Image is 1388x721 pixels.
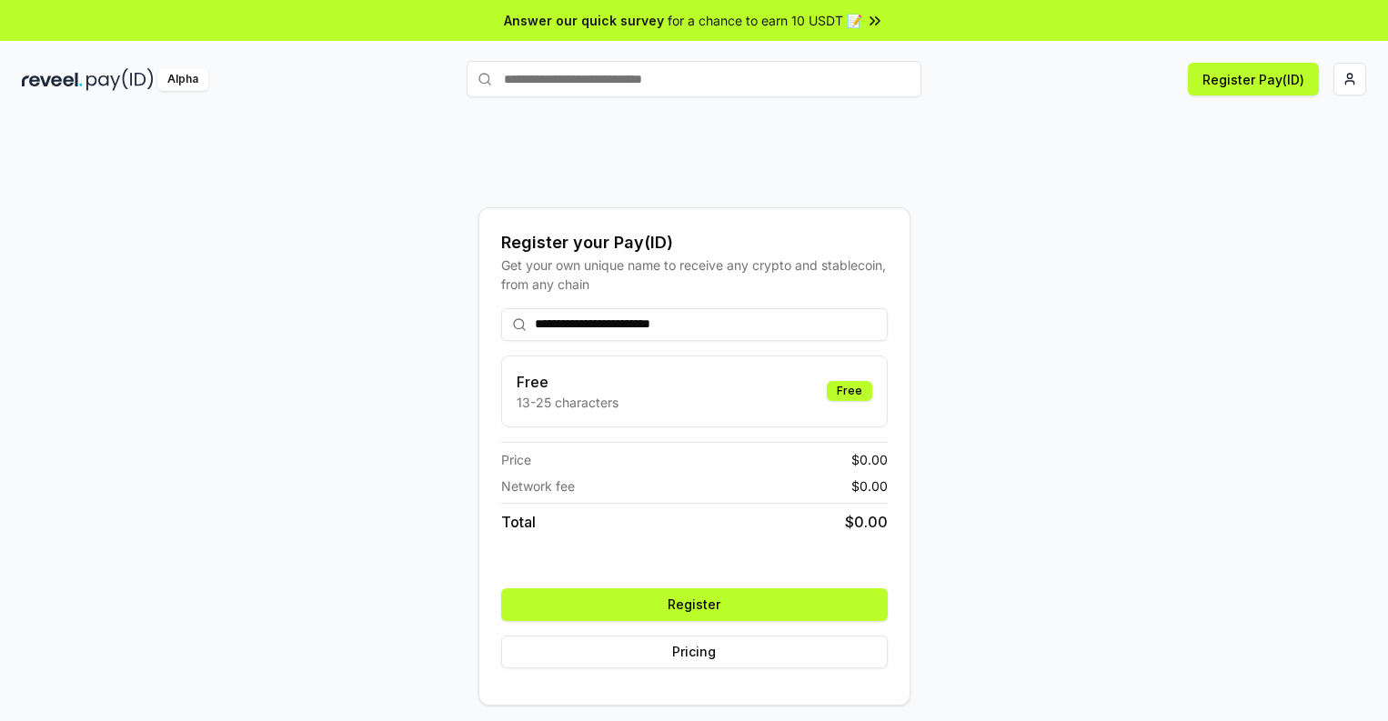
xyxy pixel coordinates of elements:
[157,68,208,91] div: Alpha
[851,476,888,496] span: $ 0.00
[22,68,83,91] img: reveel_dark
[501,255,888,294] div: Get your own unique name to receive any crypto and stablecoin, from any chain
[845,511,888,533] span: $ 0.00
[86,68,154,91] img: pay_id
[501,230,888,255] div: Register your Pay(ID)
[501,511,536,533] span: Total
[827,381,872,401] div: Free
[501,476,575,496] span: Network fee
[1188,63,1319,95] button: Register Pay(ID)
[501,450,531,469] span: Price
[851,450,888,469] span: $ 0.00
[501,636,888,668] button: Pricing
[517,393,619,412] p: 13-25 characters
[668,11,862,30] span: for a chance to earn 10 USDT 📝
[504,11,664,30] span: Answer our quick survey
[517,371,619,393] h3: Free
[501,588,888,621] button: Register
